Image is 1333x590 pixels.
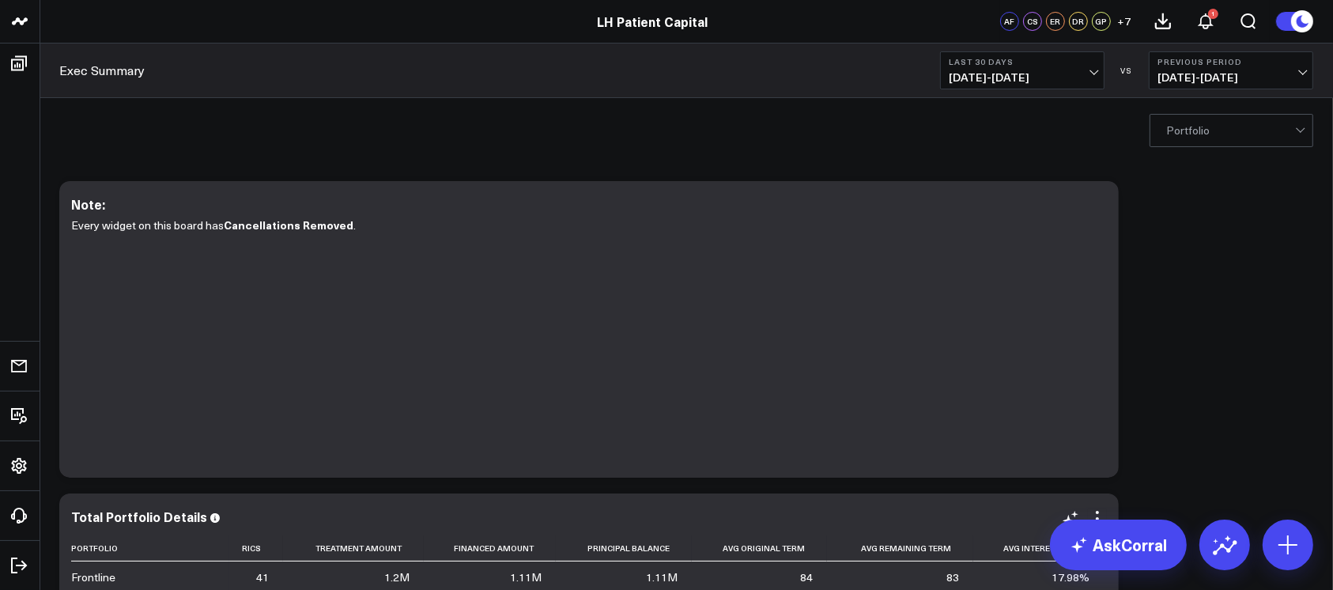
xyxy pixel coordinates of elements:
th: Avg Interest Rate [973,535,1104,562]
div: 84 [800,569,813,585]
div: 41 [256,569,269,585]
a: Exec Summary [59,62,145,79]
div: 1 [1208,9,1218,19]
b: Last 30 Days [949,57,1096,66]
button: Last 30 Days[DATE]-[DATE] [940,51,1105,89]
div: DR [1069,12,1088,31]
div: 1.11M [646,569,678,585]
a: Log Out [5,551,35,580]
th: Principal Balance [556,535,692,562]
th: Rics [229,535,283,562]
div: VS [1112,66,1141,75]
div: 17.98% [1052,569,1089,585]
b: Previous Period [1157,57,1305,66]
div: Every widget on this board has . [71,215,1107,462]
div: AF [1000,12,1019,31]
th: Avg Original Term [692,535,828,562]
th: Treatment Amount [283,535,424,562]
div: Frontline [71,569,115,585]
span: + 7 [1118,16,1131,27]
div: Note: [71,195,105,213]
th: Avg Remaining Term [827,535,973,562]
div: 1.11M [510,569,542,585]
div: 1.2M [384,569,410,585]
th: Financed Amount [424,535,557,562]
a: LH Patient Capital [598,13,708,30]
a: AskCorral [1050,520,1187,570]
div: Total Portfolio Details [71,508,207,525]
button: +7 [1115,12,1134,31]
div: GP [1092,12,1111,31]
button: Previous Period[DATE]-[DATE] [1149,51,1313,89]
b: Cancellations Removed [224,217,353,233]
span: [DATE] - [DATE] [1157,71,1305,84]
span: [DATE] - [DATE] [949,71,1096,84]
div: CS [1023,12,1042,31]
th: Portfolio [71,535,229,562]
div: 83 [946,569,959,585]
div: ER [1046,12,1065,31]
